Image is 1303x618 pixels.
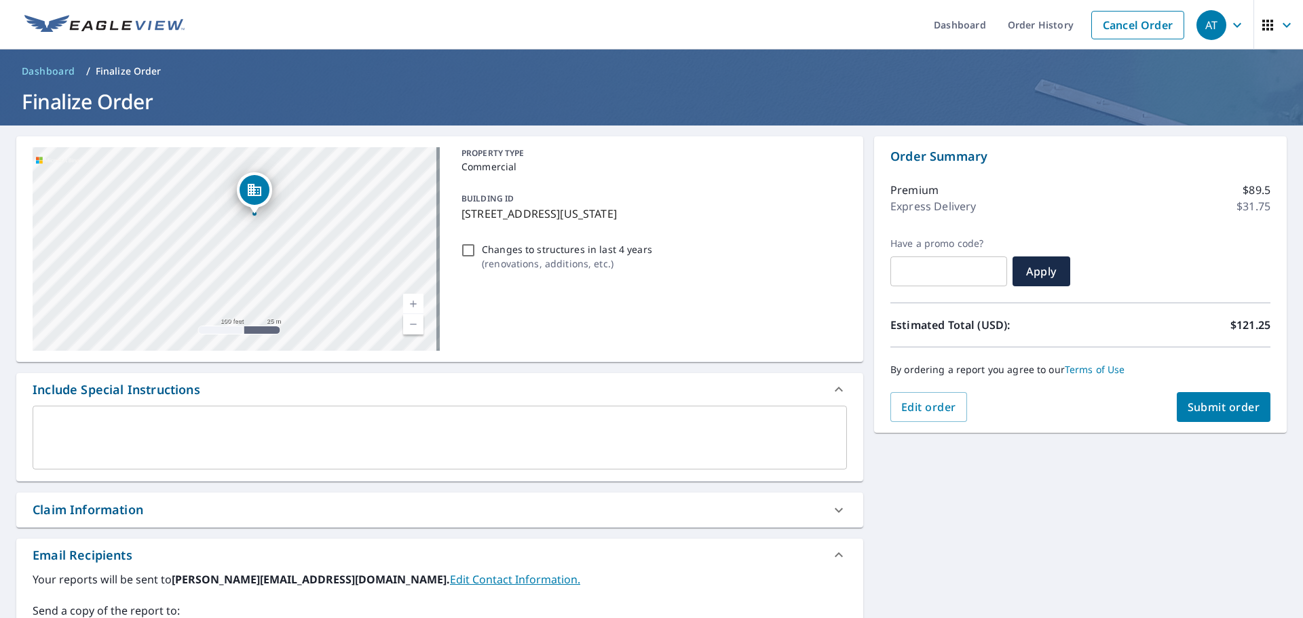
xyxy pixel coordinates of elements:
a: Current Level 18, Zoom Out [403,314,423,334]
label: Have a promo code? [890,237,1007,250]
button: Edit order [890,392,967,422]
div: Claim Information [33,501,143,519]
span: Submit order [1188,400,1260,414]
p: Commercial [461,159,842,174]
span: Apply [1023,264,1059,279]
div: Include Special Instructions [16,373,863,406]
p: Order Summary [890,147,1270,166]
a: Dashboard [16,60,81,82]
div: Email Recipients [33,546,132,564]
label: Your reports will be sent to [33,571,847,587]
span: Dashboard [22,64,75,78]
li: / [86,63,90,79]
div: Claim Information [16,493,863,527]
nav: breadcrumb [16,60,1287,82]
p: Changes to structures in last 4 years [482,242,652,256]
b: [PERSON_NAME][EMAIL_ADDRESS][DOMAIN_NAME]. [172,572,450,587]
a: Current Level 18, Zoom In [403,294,423,314]
div: AT [1196,10,1226,40]
p: ( renovations, additions, etc. ) [482,256,652,271]
p: BUILDING ID [461,193,514,204]
h1: Finalize Order [16,88,1287,115]
a: Terms of Use [1065,363,1125,376]
a: EditContactInfo [450,572,580,587]
img: EV Logo [24,15,185,35]
span: Edit order [901,400,956,414]
button: Apply [1013,256,1070,286]
p: Estimated Total (USD): [890,317,1080,333]
button: Submit order [1177,392,1271,422]
p: Express Delivery [890,198,976,214]
p: Finalize Order [96,64,162,78]
p: $31.75 [1236,198,1270,214]
p: PROPERTY TYPE [461,147,842,159]
div: Dropped pin, building 1, Commercial property, 1501 Tondorf Rd NW Washington, DC 20057 [237,172,272,214]
a: Cancel Order [1091,11,1184,39]
div: Include Special Instructions [33,381,200,399]
p: Premium [890,182,939,198]
p: [STREET_ADDRESS][US_STATE] [461,206,842,222]
div: Email Recipients [16,539,863,571]
p: $121.25 [1230,317,1270,333]
p: $89.5 [1243,182,1270,198]
p: By ordering a report you agree to our [890,364,1270,376]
